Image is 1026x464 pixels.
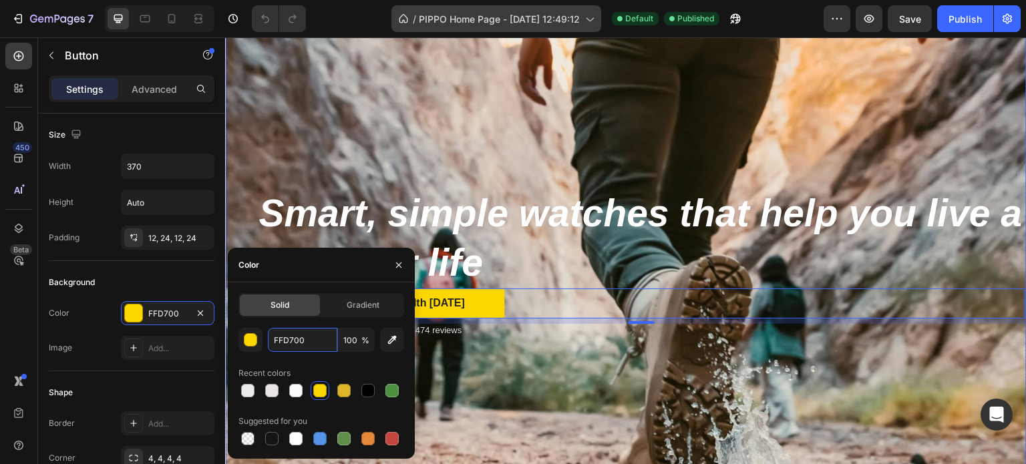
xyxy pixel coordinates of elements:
span: % [361,334,369,346]
div: Publish [949,12,982,26]
div: Image [49,342,72,354]
div: Suggested for you [238,415,307,427]
span: Gradient [347,299,379,311]
div: Border [49,417,75,429]
span: Solid [271,299,289,311]
div: Shape [49,387,73,399]
p: Settings [66,82,104,96]
input: Eg: FFFFFF [268,328,337,352]
p: Button [65,47,178,63]
p: 7 [88,11,94,27]
div: Add... [148,342,211,355]
div: Color [49,307,69,319]
div: Recent colors [238,367,291,379]
div: Size [49,126,84,144]
div: Padding [49,232,79,244]
p: Advanced [132,82,177,96]
div: Height [49,196,73,208]
div: Undo/Redo [252,5,306,32]
div: Corner [49,452,75,464]
div: Open Intercom Messenger [981,399,1013,431]
div: Width [49,160,71,172]
button: 7 [5,5,100,32]
button: Save [888,5,932,32]
div: 450 [13,142,32,153]
div: Add... [148,418,211,430]
input: Auto [122,190,214,214]
input: Auto [122,154,214,178]
button: Publish [937,5,993,32]
span: PIPPO Home Page - [DATE] 12:49:12 [419,12,580,26]
iframe: Design area [225,37,1026,464]
div: FFD700 [148,308,187,320]
div: 12, 24, 12, 24 [148,232,211,244]
span: Save [899,13,921,25]
span: Default [625,13,653,25]
div: Background [49,276,95,288]
span: Published [677,13,714,25]
div: Color [238,259,259,271]
span: / [413,12,416,26]
div: Beta [10,244,32,255]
